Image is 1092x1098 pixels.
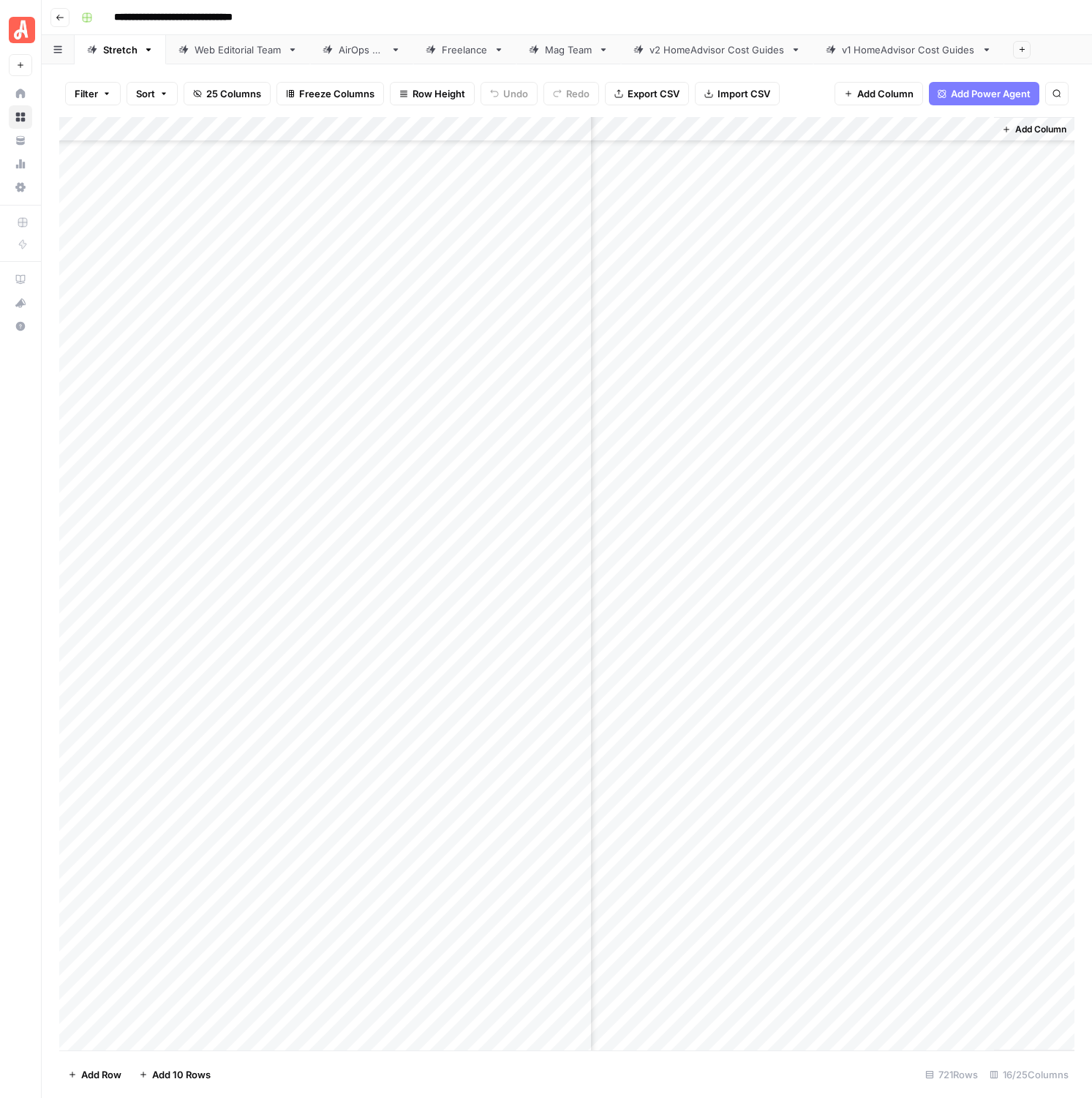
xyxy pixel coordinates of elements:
[59,1063,130,1086] button: Add Row
[481,82,538,105] button: Undo
[628,86,679,101] span: Export CSV
[9,152,32,176] a: Usage
[9,291,32,315] button: What's new?
[842,42,976,57] div: v1 HomeAdvisor Cost Guides
[75,86,98,101] span: Filter
[835,82,923,105] button: Add Column
[413,86,465,101] span: Row Height
[103,42,138,57] div: Stretch
[130,1063,219,1086] button: Add 10 Rows
[545,42,592,57] div: Mag Team
[413,35,516,64] a: Freelance
[9,17,35,43] img: Angi Logo
[339,42,385,57] div: AirOps QA
[206,86,261,101] span: 25 Columns
[649,42,785,57] div: v2 HomeAdvisor Cost Guides
[136,86,155,101] span: Sort
[127,82,178,105] button: Sort
[9,82,32,105] a: Home
[184,82,271,105] button: 25 Columns
[10,292,31,314] div: What's new?
[390,82,475,105] button: Row Height
[1015,123,1066,136] span: Add Column
[152,1067,211,1082] span: Add 10 Rows
[65,82,121,105] button: Filter
[813,35,1004,64] a: v1 HomeAdvisor Cost Guides
[195,42,282,57] div: Web Editorial Team
[9,105,32,129] a: Browse
[9,176,32,199] a: Settings
[951,86,1031,101] span: Add Power Agent
[9,315,32,338] button: Help + Support
[621,35,813,64] a: v2 HomeAdvisor Cost Guides
[9,268,32,291] a: AirOps Academy
[75,35,166,64] a: Stretch
[442,42,488,57] div: Freelance
[996,120,1072,139] button: Add Column
[543,82,599,105] button: Redo
[857,86,914,101] span: Add Column
[919,1063,984,1086] div: 721 Rows
[605,82,689,105] button: Export CSV
[984,1063,1074,1086] div: 16/25 Columns
[276,82,384,105] button: Freeze Columns
[166,35,310,64] a: Web Editorial Team
[9,12,32,48] button: Workspace: Angi
[299,86,374,101] span: Freeze Columns
[695,82,780,105] button: Import CSV
[9,129,32,152] a: Your Data
[503,86,528,101] span: Undo
[566,86,590,101] span: Redo
[718,86,770,101] span: Import CSV
[516,35,621,64] a: Mag Team
[81,1067,121,1082] span: Add Row
[310,35,413,64] a: AirOps QA
[929,82,1039,105] button: Add Power Agent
